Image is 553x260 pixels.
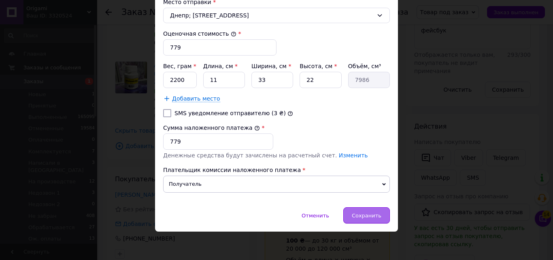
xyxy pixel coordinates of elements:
[163,125,260,131] label: Сумма наложенного платежа
[174,110,286,116] label: SMS уведомление отправителю (3 ₴)
[203,63,238,69] label: Длина, см
[163,152,368,159] span: Денежные средства будут зачислены на расчетный счет.
[170,11,373,19] span: Днепр; [STREET_ADDRESS]
[339,152,368,159] a: Изменить
[163,167,301,173] span: Плательщик комиссии наложенного платежа
[163,176,390,193] span: Получатель
[172,95,220,102] span: Добавить место
[302,213,329,219] span: Отменить
[251,63,291,69] label: Ширина, см
[348,62,390,70] div: Объём, см³
[352,213,381,219] span: Сохранить
[163,30,236,37] label: Оценочная стоимость
[300,63,337,69] label: Высота, см
[163,63,196,69] label: Вес, грам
